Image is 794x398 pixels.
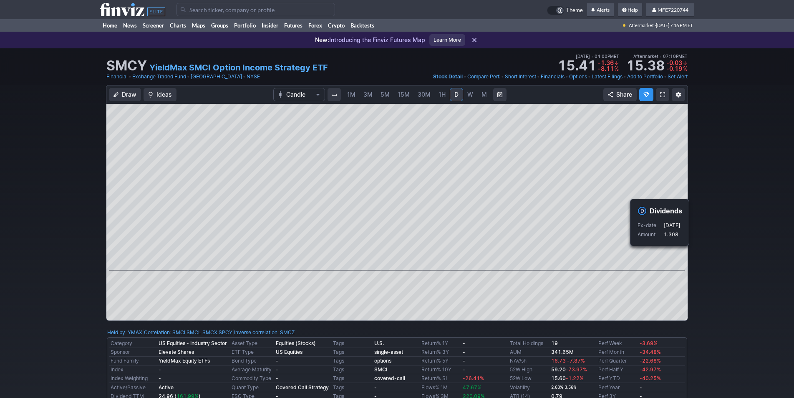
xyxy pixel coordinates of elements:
[230,383,274,392] td: Quant Type
[230,348,274,357] td: ETF Type
[374,349,403,355] b: single-asset
[281,19,305,32] a: Futures
[109,348,157,357] td: Sponsor
[363,91,373,98] span: 3M
[627,73,663,81] a: Add to Portfolio
[467,73,500,81] a: Compare Perf.
[230,339,274,348] td: Asset Type
[286,90,312,99] span: Candle
[109,365,157,374] td: Index
[664,230,680,239] p: 1.308
[348,19,377,32] a: Backtests
[433,73,463,81] a: Stock Detail
[567,358,585,364] span: -7.87%
[508,374,549,383] td: 52W Low
[247,73,260,81] a: NYSE
[566,6,583,15] span: Theme
[630,199,689,246] div: Event
[664,73,667,81] span: •
[109,374,157,383] td: Index Weighting
[325,19,348,32] a: Crypto
[276,340,316,346] b: Equities (Stocks)
[463,366,465,373] b: -
[626,59,665,73] strong: 15.38
[331,348,373,357] td: Tags
[420,339,461,348] td: Return% 1Y
[243,73,246,81] span: •
[467,73,500,80] span: Compare Perf.
[219,328,232,337] a: SPCY
[508,365,549,374] td: 52W High
[433,73,463,80] span: Stock Detail
[109,357,157,365] td: Fund Family
[588,73,591,81] span: •
[189,19,208,32] a: Maps
[374,340,384,346] a: U.S.
[435,88,449,101] a: 1H
[202,328,217,337] a: SMCX
[566,375,584,381] span: -1.22%
[640,366,661,373] span: -42.97%
[100,19,120,32] a: Home
[331,365,373,374] td: Tags
[420,365,461,374] td: Return% 10Y
[508,339,549,348] td: Total Holdings
[639,88,653,101] button: Explore new features
[597,357,638,365] td: Perf Quarter
[398,91,410,98] span: 15M
[109,88,141,101] button: Draw
[420,357,461,365] td: Return% 5Y
[597,348,638,357] td: Perf Month
[230,374,274,383] td: Commodity Type
[463,375,484,381] span: -26.41%
[464,73,466,81] span: •
[439,91,446,98] span: 1H
[374,375,405,381] b: covered-call
[394,88,413,101] a: 15M
[159,349,194,355] b: Elevate Shares
[541,73,565,81] a: Financials
[381,91,390,98] span: 5M
[109,383,157,392] td: Active/Passive
[505,73,536,81] a: Short Interest
[508,357,549,365] td: NAV/sh
[591,54,593,59] span: •
[547,6,583,15] a: Theme
[646,3,694,17] a: MFE7220744
[629,19,656,32] span: Aftermarket ·
[551,375,584,381] b: 15.60
[598,65,614,72] span: -8.11
[374,366,387,373] a: SMCI
[374,358,391,364] a: options
[159,384,174,390] b: Active
[616,90,632,99] span: Share
[107,329,125,335] a: Held by
[305,19,325,32] a: Forex
[656,88,669,101] a: Fullscreen
[120,19,140,32] a: News
[614,65,619,72] span: %
[551,358,566,364] span: 16.73
[374,384,377,390] b: -
[638,221,663,230] p: Ex-date
[331,374,373,383] td: Tags
[656,19,693,32] span: [DATE] 7:16 PM ET
[106,59,147,73] h1: SMCY
[315,36,329,43] span: New:
[650,206,682,215] h4: Dividends
[343,88,359,101] a: 1M
[557,59,596,73] strong: 15.41
[668,73,688,81] a: Set Alert
[618,3,642,17] a: Help
[142,328,232,337] div: | :
[598,59,614,66] span: -1.36
[664,221,680,230] p: [DATE]
[377,88,393,101] a: 5M
[280,328,295,337] a: SMCZ
[144,329,170,335] a: Correlation
[463,384,481,390] span: 47.67%
[122,90,136,99] span: Draw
